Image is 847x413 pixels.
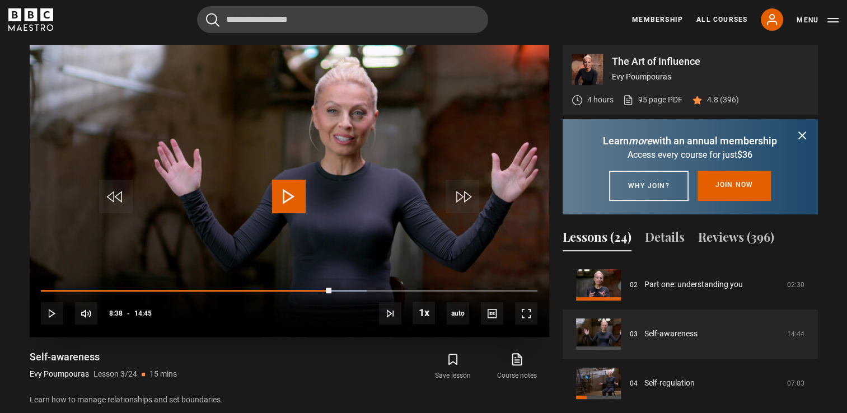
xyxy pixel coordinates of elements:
[127,309,130,317] span: -
[698,228,774,251] button: Reviews (396)
[485,350,549,383] a: Course notes
[623,94,682,106] a: 95 page PDF
[30,350,177,364] h1: Self-awareness
[576,133,804,148] p: Learn with an annual membership
[737,149,752,160] span: $36
[481,302,503,325] button: Captions
[41,302,63,325] button: Play
[644,377,695,389] a: Self-regulation
[75,302,97,325] button: Mute
[379,302,401,325] button: Next Lesson
[632,15,683,25] a: Membership
[629,135,652,147] i: more
[644,328,698,340] a: Self-awareness
[197,6,488,33] input: Search
[41,290,537,292] div: Progress Bar
[109,303,123,323] span: 8:38
[645,228,685,251] button: Details
[149,368,177,380] p: 15 mins
[797,15,839,26] button: Toggle navigation
[30,45,549,337] video-js: Video Player
[30,368,89,380] p: Evy Poumpouras
[563,228,631,251] button: Lessons (24)
[612,71,809,83] p: Evy Poumpouras
[576,148,804,162] p: Access every course for just
[609,171,689,201] a: Why join?
[93,368,137,380] p: Lesson 3/24
[8,8,53,31] svg: BBC Maestro
[206,13,219,27] button: Submit the search query
[447,302,469,325] div: Current quality: 720p
[421,350,485,383] button: Save lesson
[696,15,747,25] a: All Courses
[447,302,469,325] span: auto
[134,303,152,323] span: 14:45
[644,279,743,290] a: Part one: understanding you
[30,394,549,406] p: Learn how to manage relationships and set boundaries.
[587,94,614,106] p: 4 hours
[698,171,771,201] a: Join now
[612,57,809,67] p: The Art of Influence
[413,302,435,324] button: Playback Rate
[515,302,537,325] button: Fullscreen
[707,94,739,106] p: 4.8 (396)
